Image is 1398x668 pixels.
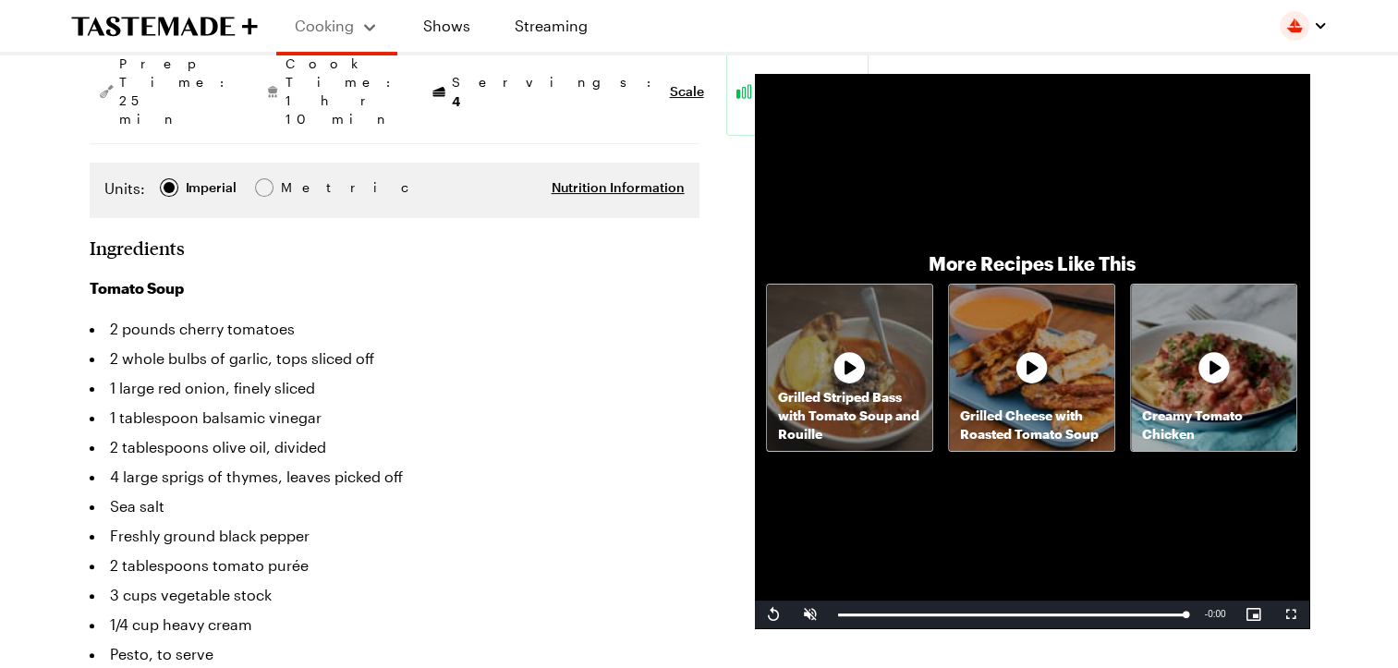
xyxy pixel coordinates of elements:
[295,17,354,34] span: Cooking
[792,601,829,628] button: Unmute
[1280,11,1328,41] button: Profile picture
[452,91,460,109] span: 4
[90,432,699,462] li: 2 tablespoons olive oil, divided
[948,284,1115,451] a: Grilled Cheese with Roasted Tomato SoupRecipe image thumbnail
[1130,284,1297,451] a: Creamy Tomato ChickenRecipe image thumbnail
[281,177,322,198] span: Metric
[119,55,234,128] span: Prep Time: 25 min
[186,177,237,198] div: Imperial
[286,55,400,128] span: Cook Time: 1 hr 10 min
[949,407,1114,443] p: Grilled Cheese with Roasted Tomato Soup
[452,73,661,111] span: Servings:
[766,284,933,451] a: Grilled Striped Bass with Tomato Soup and RouilleRecipe image thumbnail
[90,492,699,521] li: Sea salt
[1131,407,1296,443] p: Creamy Tomato Chicken
[71,16,258,37] a: To Tastemade Home Page
[295,7,379,44] button: Cooking
[1235,601,1272,628] button: Picture-in-Picture
[90,403,699,432] li: 1 tablespoon balsamic vinegar
[670,82,704,101] button: Scale
[104,177,320,203] div: Imperial Metric
[90,462,699,492] li: 4 large sprigs of thymes, leaves picked off
[90,344,699,373] li: 2 whole bulbs of garlic, tops sliced off
[90,373,699,403] li: 1 large red onion, finely sliced
[90,580,699,610] li: 3 cups vegetable stock
[1208,609,1225,619] span: 0:00
[90,551,699,580] li: 2 tablespoons tomato purée
[90,314,699,344] li: 2 pounds cherry tomatoes
[929,250,1136,276] p: More Recipes Like This
[1280,11,1309,41] img: Profile picture
[104,177,145,200] label: Units:
[767,388,932,443] p: Grilled Striped Bass with Tomato Soup and Rouille
[755,601,792,628] button: Replay
[90,521,699,551] li: Freshly ground black pepper
[838,613,1186,616] div: Progress Bar
[90,610,699,639] li: 1/4 cup heavy cream
[552,178,685,197] button: Nutrition Information
[281,177,320,198] div: Metric
[90,237,185,259] h2: Ingredients
[1272,601,1309,628] button: Fullscreen
[1205,609,1208,619] span: -
[186,177,238,198] span: Imperial
[90,277,699,299] h3: Tomato Soup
